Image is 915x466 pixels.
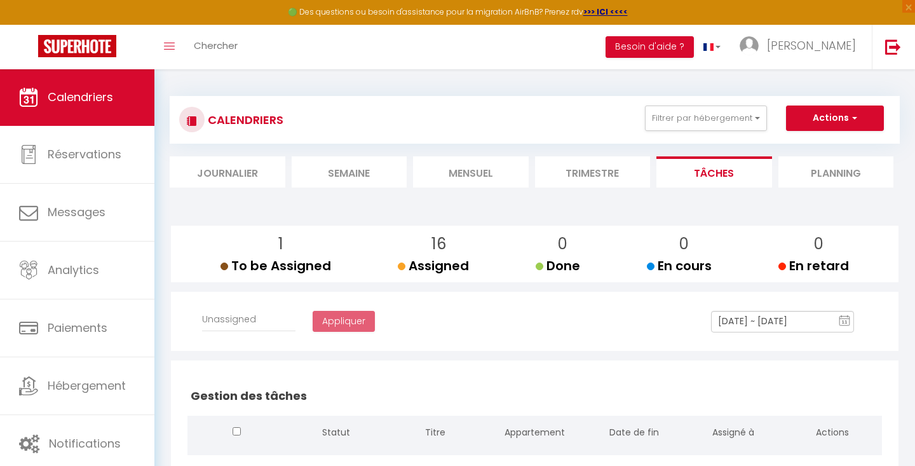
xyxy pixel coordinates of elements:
[413,156,529,188] li: Mensuel
[841,319,848,325] text: 11
[48,378,126,394] span: Hébergement
[205,106,283,134] h3: CALENDRIERS
[48,262,99,278] span: Analytics
[425,426,445,439] span: Titre
[816,426,849,439] span: Actions
[49,435,121,451] span: Notifications
[778,257,849,275] span: En retard
[38,35,116,57] img: Super Booking
[322,426,350,439] span: Statut
[656,156,772,188] li: Tâches
[535,156,651,188] li: Trimestre
[657,232,712,256] p: 0
[292,156,407,188] li: Semaine
[740,36,759,55] img: ...
[48,89,113,105] span: Calendriers
[583,6,628,17] a: >>> ICI <<<<
[505,426,565,439] span: Appartement
[194,39,238,52] span: Chercher
[711,311,854,332] input: Select Date Range
[408,232,469,256] p: 16
[220,257,331,275] span: To be Assigned
[786,106,884,131] button: Actions
[398,257,469,275] span: Assigned
[606,36,694,58] button: Besoin d'aide ?
[48,320,107,336] span: Paiements
[730,25,872,69] a: ... [PERSON_NAME]
[187,376,882,416] h2: Gestion des tâches
[313,311,375,332] button: Appliquer
[647,257,712,275] span: En cours
[789,232,849,256] p: 0
[184,25,247,69] a: Chercher
[712,426,754,439] span: Assigné à
[885,39,901,55] img: logout
[645,106,767,131] button: Filtrer par hébergement
[231,232,331,256] p: 1
[536,257,580,275] span: Done
[609,426,659,439] span: Date de fin
[778,156,894,188] li: Planning
[48,204,105,220] span: Messages
[767,38,856,53] span: [PERSON_NAME]
[546,232,580,256] p: 0
[170,156,285,188] li: Journalier
[48,146,121,162] span: Réservations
